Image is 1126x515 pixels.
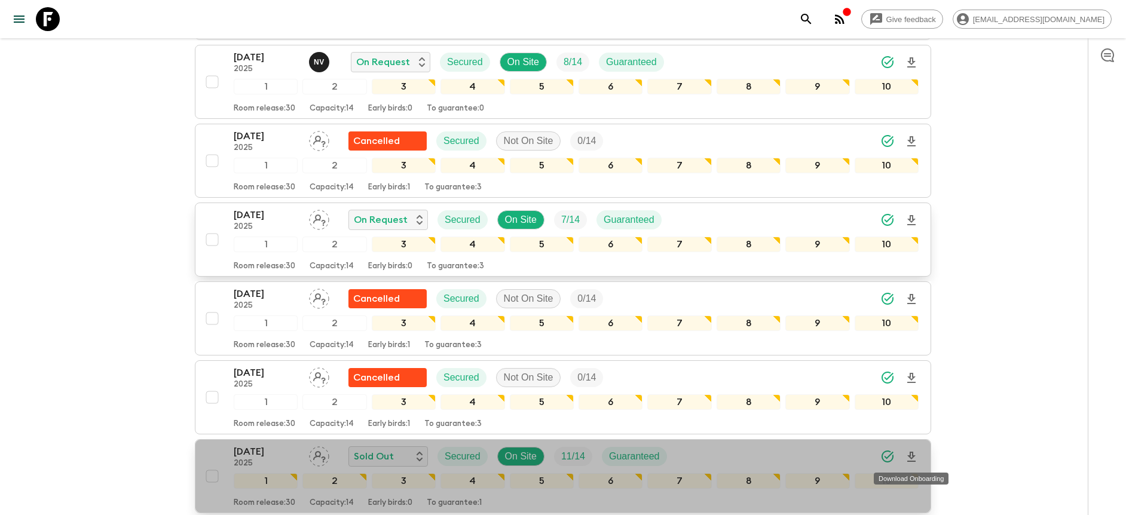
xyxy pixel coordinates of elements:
div: 9 [785,394,849,410]
div: On Site [497,447,544,466]
span: Assign pack leader [309,371,329,381]
button: [DATE]2025Assign pack leaderFlash Pack cancellationSecuredNot On SiteTrip Fill12345678910Room rel... [195,124,931,198]
button: [DATE]2025Assign pack leaderOn RequestSecuredOn SiteTrip FillGuaranteed12345678910Room release:30... [195,203,931,277]
div: 9 [785,158,849,173]
div: [EMAIL_ADDRESS][DOMAIN_NAME] [953,10,1112,29]
p: 8 / 14 [564,55,582,69]
div: 6 [579,158,642,173]
p: Sold Out [354,449,394,464]
p: [DATE] [234,287,299,301]
p: Secured [447,55,483,69]
div: 7 [647,158,711,173]
div: 3 [372,394,436,410]
div: Trip Fill [554,210,587,229]
p: Early birds: 0 [368,498,412,508]
div: Trip Fill [554,447,592,466]
div: 6 [579,473,642,489]
div: 6 [579,394,642,410]
p: Guaranteed [604,213,654,227]
p: [DATE] [234,208,299,222]
div: 2 [302,394,366,410]
div: Secured [440,53,490,72]
p: Room release: 30 [234,104,295,114]
p: On Site [505,213,537,227]
div: 1 [234,158,298,173]
p: Early birds: 1 [368,183,410,192]
div: 5 [510,473,574,489]
a: Give feedback [861,10,943,29]
svg: Download Onboarding [904,56,919,70]
span: Nguyễn Văn Sơn (Sunny) [309,56,332,65]
p: 11 / 14 [561,449,585,464]
p: 0 / 14 [577,134,596,148]
div: Trip Fill [556,53,589,72]
svg: Synced Successfully [880,292,895,306]
p: Capacity: 14 [310,498,354,508]
svg: Synced Successfully [880,55,895,69]
div: Secured [437,210,488,229]
button: [DATE]2025Assign pack leaderFlash Pack cancellationSecuredNot On SiteTrip Fill12345678910Room rel... [195,360,931,434]
p: 7 / 14 [561,213,580,227]
p: 2025 [234,222,299,232]
div: 10 [855,158,919,173]
span: [EMAIL_ADDRESS][DOMAIN_NAME] [966,15,1111,24]
p: To guarantee: 1 [427,498,482,508]
svg: Synced Successfully [880,449,895,464]
div: 7 [647,79,711,94]
p: 2025 [234,459,299,468]
button: NV [309,52,332,72]
button: search adventures [794,7,818,31]
div: Trip Fill [570,368,603,387]
p: Secured [443,292,479,306]
svg: Synced Successfully [880,370,895,385]
div: 7 [647,394,711,410]
div: Not On Site [496,131,561,151]
span: Assign pack leader [309,134,329,144]
p: Not On Site [504,134,553,148]
div: 1 [234,79,298,94]
p: Room release: 30 [234,183,295,192]
p: 0 / 14 [577,370,596,385]
div: 9 [785,315,849,331]
p: Room release: 30 [234,262,295,271]
p: Secured [443,370,479,385]
p: Capacity: 14 [310,104,354,114]
p: 0 / 14 [577,292,596,306]
div: 7 [647,237,711,252]
div: 3 [372,158,436,173]
p: [DATE] [234,50,299,65]
div: Flash Pack cancellation [348,131,427,151]
div: 10 [855,394,919,410]
div: 4 [440,315,504,331]
p: 2025 [234,143,299,153]
div: 5 [510,79,574,94]
p: To guarantee: 3 [424,419,482,429]
div: Secured [437,447,488,466]
p: 2025 [234,301,299,311]
div: 10 [855,79,919,94]
svg: Download Onboarding [904,450,919,464]
button: [DATE]2025Assign pack leaderFlash Pack cancellationSecuredNot On SiteTrip Fill12345678910Room rel... [195,281,931,355]
span: Assign pack leader [309,213,329,223]
div: 8 [717,473,781,489]
div: Not On Site [496,368,561,387]
p: Not On Site [504,370,553,385]
p: To guarantee: 3 [424,341,482,350]
div: 4 [440,79,504,94]
div: 5 [510,315,574,331]
div: 7 [647,473,711,489]
button: [DATE]2025Nguyễn Văn Sơn (Sunny)On RequestSecuredOn SiteTrip FillGuaranteed12345678910Room releas... [195,45,931,119]
span: Assign pack leader [309,450,329,459]
div: 1 [234,394,298,410]
div: 6 [579,315,642,331]
p: 2025 [234,380,299,390]
svg: Synced Successfully [880,213,895,227]
div: Trip Fill [570,289,603,308]
div: Flash Pack cancellation [348,289,427,308]
svg: Download Onboarding [904,134,919,149]
p: [DATE] [234,366,299,380]
div: On Site [497,210,544,229]
div: 9 [785,237,849,252]
svg: Download Onboarding [904,213,919,228]
div: 1 [234,315,298,331]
